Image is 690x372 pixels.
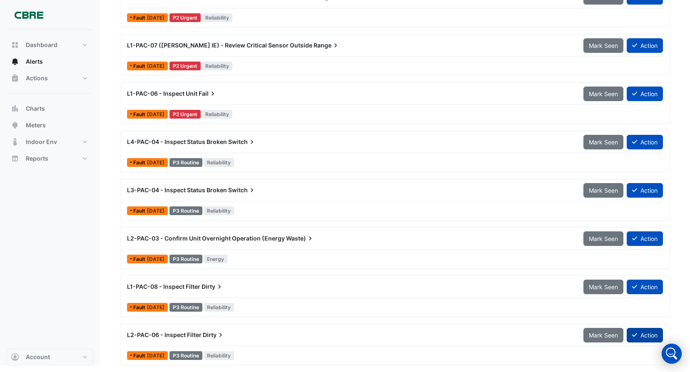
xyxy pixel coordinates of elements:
app-icon: Actions [11,74,19,82]
button: Account [7,349,93,365]
span: Range [314,41,340,50]
span: Wed 11-Dec-2024 15:15 AEDT [147,352,164,359]
span: Dirty [202,283,224,291]
button: Action [627,183,663,198]
span: Reliability [202,13,233,22]
span: Mark Seen [589,235,618,242]
button: Actions [7,70,93,87]
button: Dashboard [7,37,93,53]
span: Fault [133,305,147,310]
span: Reliability [204,303,234,312]
span: Mon 18-Aug-2025 07:15 AEST [147,159,164,166]
span: Mark Seen [589,332,618,339]
span: Mark Seen [589,90,618,97]
app-icon: Indoor Env [11,138,19,146]
span: Alerts [26,57,43,66]
span: Account [26,353,50,361]
button: Mark Seen [583,38,623,53]
span: Fault [133,64,147,69]
span: Fault [133,353,147,358]
span: L2-PAC-03 - Confirm Unit Overnight Operation (Energy [127,235,285,242]
div: P3 Routine [169,303,202,312]
button: Action [627,280,663,294]
span: Mon 18-Aug-2025 14:15 AEST [147,15,164,21]
button: Action [627,135,663,149]
span: Fault [133,15,147,20]
app-icon: Alerts [11,57,19,66]
div: P3 Routine [169,158,202,167]
span: Charts [26,104,45,113]
button: Mark Seen [583,231,623,246]
div: P2 Urgent [169,13,201,22]
span: L4-PAC-04 - Inspect Status Broken [127,138,227,145]
button: Charts [7,100,93,117]
span: Meters [26,121,46,129]
span: Mark Seen [589,139,618,146]
button: Meters [7,117,93,134]
span: L3-PAC-04 - Inspect Status Broken [127,186,227,193]
span: Fault [133,208,147,213]
span: Fault [133,160,147,165]
span: L1-PAC-07 ([PERSON_NAME] IE) - Review Critical Sensor Outside [127,42,312,49]
div: Open Intercom Messenger [662,344,682,364]
span: L1-PAC-06 - Inspect Unit [127,90,197,97]
span: Reliability [202,62,233,70]
button: Action [627,231,663,246]
button: Mark Seen [583,328,623,342]
app-icon: Meters [11,121,19,129]
button: Mark Seen [583,280,623,294]
button: Reports [7,150,93,167]
div: P2 Urgent [169,110,201,119]
span: Reliability [202,110,233,119]
app-icon: Reports [11,154,19,163]
span: Energy [204,255,228,263]
span: Thu 06-Mar-2025 08:45 AEDT [147,304,164,310]
span: L1-PAC-08 - Inspect Filter [127,283,200,290]
span: Mark Seen [589,187,618,194]
div: P2 Urgent [169,62,201,70]
button: Action [627,87,663,101]
app-icon: Charts [11,104,19,113]
button: Mark Seen [583,135,623,149]
span: Sun 10-Aug-2025 07:00 AEST [147,208,164,214]
button: Indoor Env [7,134,93,150]
button: Action [627,38,663,53]
span: Waste) [286,234,314,243]
app-icon: Dashboard [11,41,19,49]
span: Actions [26,74,48,82]
button: Mark Seen [583,183,623,198]
span: Mark Seen [589,283,618,290]
button: Mark Seen [583,87,623,101]
span: Fail [199,89,217,98]
span: Fault [133,257,147,262]
span: Reports [26,154,48,163]
span: L2-PAC-06 - Inspect Filter [127,331,202,338]
span: Reliability [204,206,234,215]
span: Dashboard [26,41,57,49]
div: P3 Routine [169,351,202,360]
span: Reliability [204,351,234,360]
div: P3 Routine [169,206,202,215]
span: Mon 11-Aug-2025 07:15 AEST [147,111,164,117]
span: Mon 18-Aug-2025 09:00 AEST [147,63,164,69]
span: Switch [228,186,256,194]
span: Mark Seen [589,42,618,49]
span: Fault [133,112,147,117]
span: Dirty [203,331,225,339]
button: Alerts [7,53,93,70]
span: Switch [228,138,256,146]
button: Action [627,328,663,342]
span: Tue 22-Apr-2025 02:15 AEST [147,256,164,262]
div: P3 Routine [169,255,202,263]
img: Company Logo [10,7,47,23]
span: Indoor Env [26,138,57,146]
span: Reliability [204,158,234,167]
